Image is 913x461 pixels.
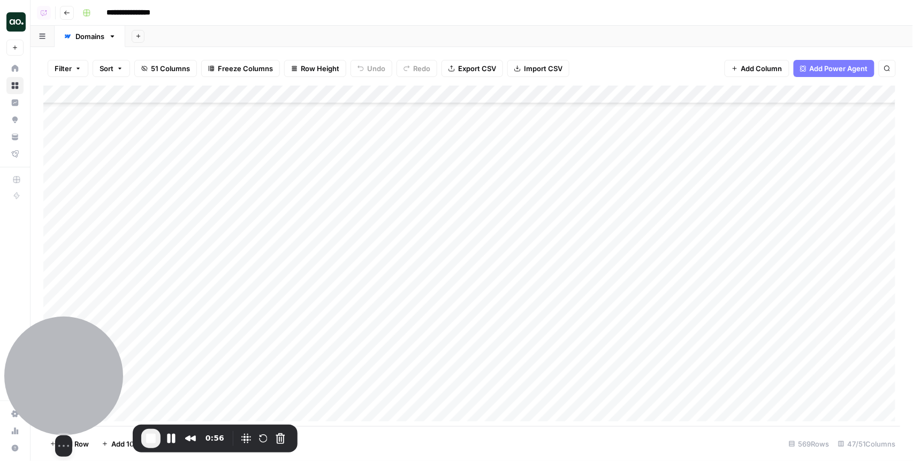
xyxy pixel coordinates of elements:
div: Domains [75,31,104,42]
span: Row Height [301,63,339,74]
div: 47/51 Columns [834,435,900,452]
button: Sort [93,60,130,77]
button: Workspace: AO Internal Ops [6,9,24,35]
button: Filter [48,60,88,77]
a: Flightpath [6,145,24,163]
span: Sort [100,63,113,74]
span: Undo [367,63,385,74]
a: Home [6,60,24,77]
span: Add Column [741,63,782,74]
button: Row Height [284,60,346,77]
button: Add 10 Rows [95,435,161,452]
span: Redo [413,63,430,74]
button: Export CSV [442,60,503,77]
div: 569 Rows [785,435,834,452]
img: AO Internal Ops Logo [6,12,26,32]
a: Opportunities [6,111,24,128]
button: Freeze Columns [201,60,280,77]
span: Add Power Agent [810,63,868,74]
a: Browse [6,77,24,94]
span: Freeze Columns [218,63,273,74]
span: Import CSV [524,63,562,74]
button: Redo [397,60,437,77]
span: Filter [55,63,72,74]
a: Domains [55,26,125,47]
button: Add Column [725,60,789,77]
button: 51 Columns [134,60,197,77]
a: Your Data [6,128,24,145]
a: Insights [6,94,24,111]
span: 51 Columns [151,63,190,74]
button: Undo [351,60,392,77]
button: Import CSV [507,60,569,77]
button: Add Power Agent [794,60,874,77]
span: Export CSV [458,63,496,74]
